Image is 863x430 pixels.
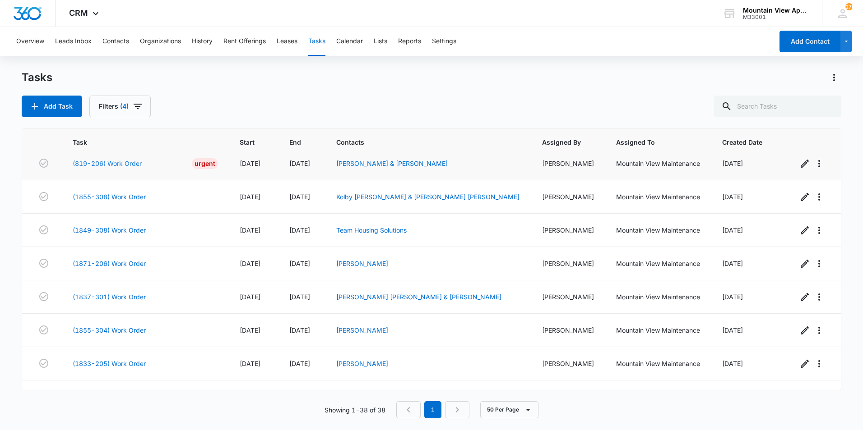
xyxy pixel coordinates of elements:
[336,326,388,334] a: [PERSON_NAME]
[55,27,92,56] button: Leads Inbox
[616,192,701,201] div: Mountain View Maintenance
[616,159,701,168] div: Mountain View Maintenance
[542,259,594,268] div: [PERSON_NAME]
[73,225,146,235] a: (1849-308) Work Order
[289,160,310,167] span: [DATE]
[336,226,407,234] a: Team Housing Solutions
[827,70,841,85] button: Actions
[542,159,594,168] div: [PERSON_NAME]
[743,7,809,14] div: account name
[743,14,809,20] div: account id
[542,359,594,368] div: [PERSON_NAME]
[616,259,701,268] div: Mountain View Maintenance
[542,325,594,335] div: [PERSON_NAME]
[722,226,743,234] span: [DATE]
[289,137,301,147] span: End
[192,27,213,56] button: History
[89,96,151,117] button: Filters(4)
[22,96,82,117] button: Add Task
[120,103,129,110] span: (4)
[542,225,594,235] div: [PERSON_NAME]
[73,137,205,147] span: Task
[240,293,260,301] span: [DATE]
[69,8,88,18] span: CRM
[336,360,388,367] a: [PERSON_NAME]
[73,359,146,368] a: (1833-205) Work Order
[722,193,743,201] span: [DATE]
[240,260,260,267] span: [DATE]
[722,160,743,167] span: [DATE]
[240,137,255,147] span: Start
[336,137,507,147] span: Contacts
[16,27,44,56] button: Overview
[289,360,310,367] span: [DATE]
[240,326,260,334] span: [DATE]
[240,193,260,201] span: [DATE]
[722,137,763,147] span: Created Date
[73,325,146,335] a: (1855-304) Work Order
[845,3,853,10] span: 176
[325,405,385,415] p: Showing 1-38 of 38
[240,160,260,167] span: [DATE]
[432,27,456,56] button: Settings
[480,401,538,418] button: 50 Per Page
[240,360,260,367] span: [DATE]
[398,27,421,56] button: Reports
[722,260,743,267] span: [DATE]
[616,292,701,302] div: Mountain View Maintenance
[289,326,310,334] span: [DATE]
[374,27,387,56] button: Lists
[289,293,310,301] span: [DATE]
[722,293,743,301] span: [DATE]
[73,259,146,268] a: (1871-206) Work Order
[336,193,520,201] a: Kolby [PERSON_NAME] & [PERSON_NAME] [PERSON_NAME]
[240,226,260,234] span: [DATE]
[845,3,853,10] div: notifications count
[542,192,594,201] div: [PERSON_NAME]
[714,96,841,117] input: Search Tasks
[73,159,142,168] a: (819-206) Work Order
[336,293,501,301] a: [PERSON_NAME] [PERSON_NAME] & [PERSON_NAME]
[336,260,388,267] a: [PERSON_NAME]
[779,31,840,52] button: Add Contact
[140,27,181,56] button: Organizations
[102,27,129,56] button: Contacts
[616,359,701,368] div: Mountain View Maintenance
[289,226,310,234] span: [DATE]
[73,192,146,201] a: (1855-308) Work Order
[396,401,469,418] nav: Pagination
[722,360,743,367] span: [DATE]
[616,137,687,147] span: Assigned To
[289,260,310,267] span: [DATE]
[73,292,146,302] a: (1837-301) Work Order
[277,27,297,56] button: Leases
[616,225,701,235] div: Mountain View Maintenance
[722,326,743,334] span: [DATE]
[424,401,441,418] em: 1
[223,27,266,56] button: Rent Offerings
[22,71,52,84] h1: Tasks
[192,158,218,169] div: Urgent
[289,193,310,201] span: [DATE]
[336,160,448,167] a: [PERSON_NAME] & [PERSON_NAME]
[336,27,363,56] button: Calendar
[308,27,325,56] button: Tasks
[542,137,581,147] span: Assigned By
[616,325,701,335] div: Mountain View Maintenance
[542,292,594,302] div: [PERSON_NAME]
